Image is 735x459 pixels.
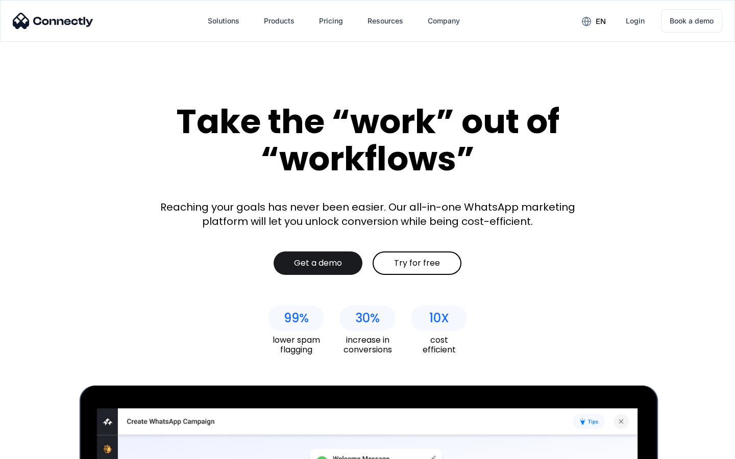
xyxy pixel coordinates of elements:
[264,14,295,28] div: Products
[429,311,449,325] div: 10X
[319,14,343,28] div: Pricing
[394,258,440,268] div: Try for free
[274,251,362,275] a: Get a demo
[339,335,396,354] div: increase in conversions
[618,9,653,33] a: Login
[294,258,342,268] div: Get a demo
[208,14,239,28] div: Solutions
[596,14,606,29] div: en
[13,13,93,29] img: Connectly Logo
[355,311,380,325] div: 30%
[311,9,351,33] a: Pricing
[373,251,461,275] a: Try for free
[428,14,460,28] div: Company
[367,14,403,28] div: Resources
[626,14,645,28] div: Login
[153,200,582,228] div: Reaching your goals has never been easier. Our all-in-one WhatsApp marketing platform will let yo...
[284,311,309,325] div: 99%
[661,9,722,33] a: Book a demo
[268,335,324,354] div: lower spam flagging
[411,335,467,354] div: cost efficient
[138,103,597,177] div: Take the “work” out of “workflows”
